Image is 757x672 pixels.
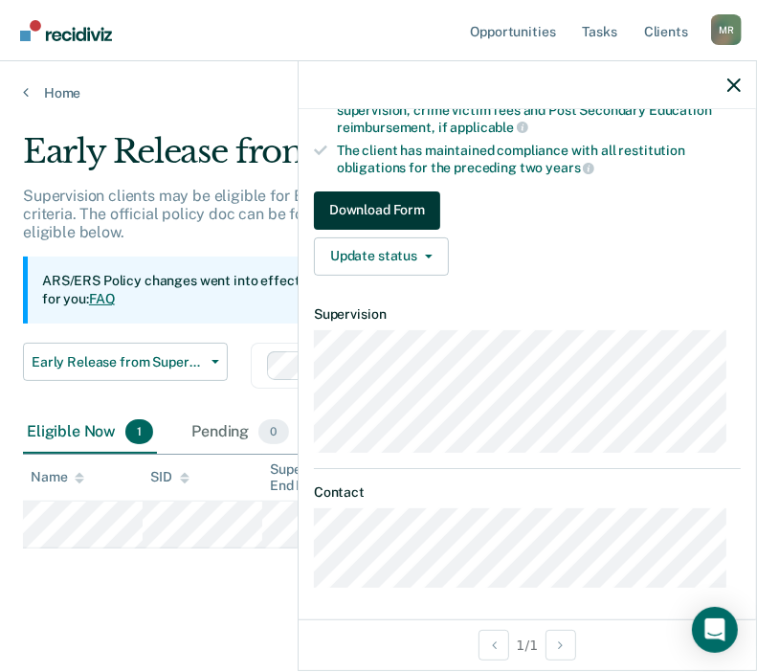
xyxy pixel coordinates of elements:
button: Previous Opportunity [479,630,509,661]
dt: Contact [314,484,741,501]
span: applicable [451,120,528,135]
div: Early Release from Supervision [23,132,704,187]
div: Name [31,469,84,485]
div: Open Intercom Messenger [692,607,738,653]
a: Home [23,84,734,101]
p: Supervision clients may be eligible for Early Release from Supervision if they meet certain crite... [23,187,669,241]
button: Next Opportunity [545,630,576,661]
div: Supervision End Date [270,461,374,494]
div: Eligible Now [23,412,157,454]
div: 1 / 1 [299,619,756,670]
div: The client has maintained compliance with all restitution obligations for the preceding two [337,143,741,175]
p: ARS/ERS Policy changes went into effect on [DATE]. Learn what this means for you: [42,272,510,309]
a: Navigate to form link [314,191,741,230]
button: Download Form [314,191,440,230]
div: The client has demonstrated a good faith effort to comply with supervision, crime victim fees and... [337,86,741,135]
img: Recidiviz [20,20,112,41]
button: Profile dropdown button [711,14,742,45]
div: Pending [188,412,292,454]
span: years [545,160,594,175]
div: SID [150,469,189,485]
a: FAQ [89,291,116,306]
span: Early Release from Supervision [32,354,204,370]
button: Update status [314,237,449,276]
dt: Supervision [314,306,741,323]
span: 0 [258,419,288,444]
span: 1 [125,419,153,444]
div: M R [711,14,742,45]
